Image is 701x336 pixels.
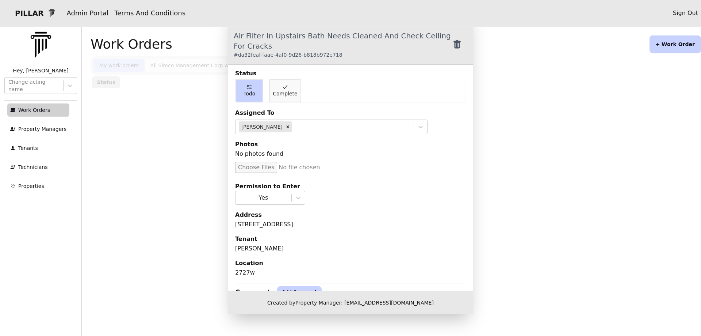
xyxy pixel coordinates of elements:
div: Address [235,211,466,219]
div: Comments [235,287,274,297]
a: Admin Portal [66,9,108,17]
a: Terms And Conditions [114,9,185,17]
button: Complete [269,79,301,102]
div: Air Filter In Upstairs Bath Needs Cleaned And Check Ceiling For Cracks [234,31,453,58]
div: Tenant [235,235,466,243]
img: 1 [46,8,57,19]
p: PILLAR [9,8,43,18]
span: Complete [273,90,297,97]
div: Assigned To [235,109,466,117]
div: # da32feaf-faae-4af0-9d26-b818b972e718 [234,51,453,58]
div: 2727w [235,268,466,277]
span: Todo [244,90,255,97]
div: [STREET_ADDRESS] [235,220,466,229]
button: Add Comment [277,286,321,298]
button: Todo [235,79,263,102]
div: Location [235,259,466,268]
div: [PERSON_NAME] [235,244,466,253]
div: No photos found [235,150,466,161]
a: PILLAR [3,4,64,22]
div: Permission to Enter [235,182,466,191]
a: Sign Out [673,9,698,18]
div: [PERSON_NAME] [239,121,284,132]
div: Created by Property Manager: [EMAIL_ADDRESS][DOMAIN_NAME] [228,291,473,314]
div: Remove Art Miller [284,121,292,132]
div: Photos [235,140,466,149]
div: Status [235,69,466,78]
